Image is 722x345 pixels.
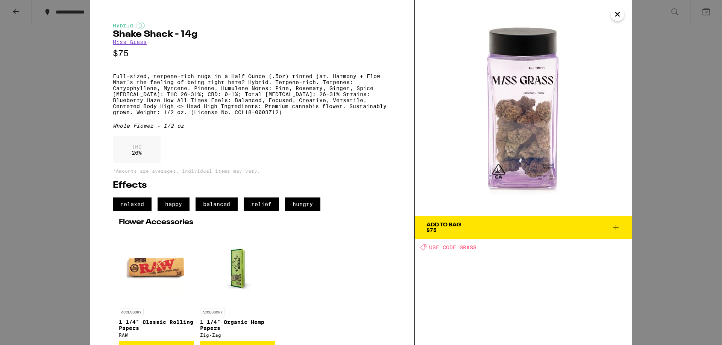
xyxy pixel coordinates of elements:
[119,230,194,341] a: Open page for 1 1/4" Classic Rolling Papers from RAW
[611,8,624,21] button: Close
[5,5,54,11] span: Hi. Need any help?
[119,218,386,226] h2: Flower Accessories
[119,319,194,331] p: 1 1/4" Classic Rolling Papers
[119,333,194,337] div: RAW
[113,181,392,190] h2: Effects
[429,244,476,250] span: USE CODE GRASS
[200,230,275,305] img: Zig-Zag - 1 1/4" Organic Hemp Papers
[285,197,320,211] span: hungry
[200,230,275,341] a: Open page for 1 1/4" Organic Hemp Papers from Zig-Zag
[415,216,632,239] button: Add To Bag$75
[113,197,152,211] span: relaxed
[200,319,275,331] p: 1 1/4" Organic Hemp Papers
[200,309,225,315] p: ACCESSORY
[113,49,392,58] p: $75
[200,333,275,337] div: Zig-Zag
[426,227,437,233] span: $75
[113,73,392,115] p: Full-sized, terpene-rich nugs in a Half Ounce (.5oz) tinted jar. Harmony + Flow What’s the feelin...
[113,169,392,173] p: *Amounts are averages, individual items may vary.
[113,23,392,29] div: Hybrid
[244,197,279,211] span: relief
[132,144,142,150] p: THC
[119,230,194,305] img: RAW - 1 1/4" Classic Rolling Papers
[196,197,238,211] span: balanced
[426,222,461,227] div: Add To Bag
[113,30,392,39] h2: Shake Shack - 14g
[158,197,190,211] span: happy
[119,309,144,315] p: ACCESSORY
[136,23,145,29] img: hybridColor.svg
[113,136,161,163] div: 26 %
[113,123,392,129] div: Whole Flower - 1/2 oz
[113,39,147,45] a: Miss Grass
